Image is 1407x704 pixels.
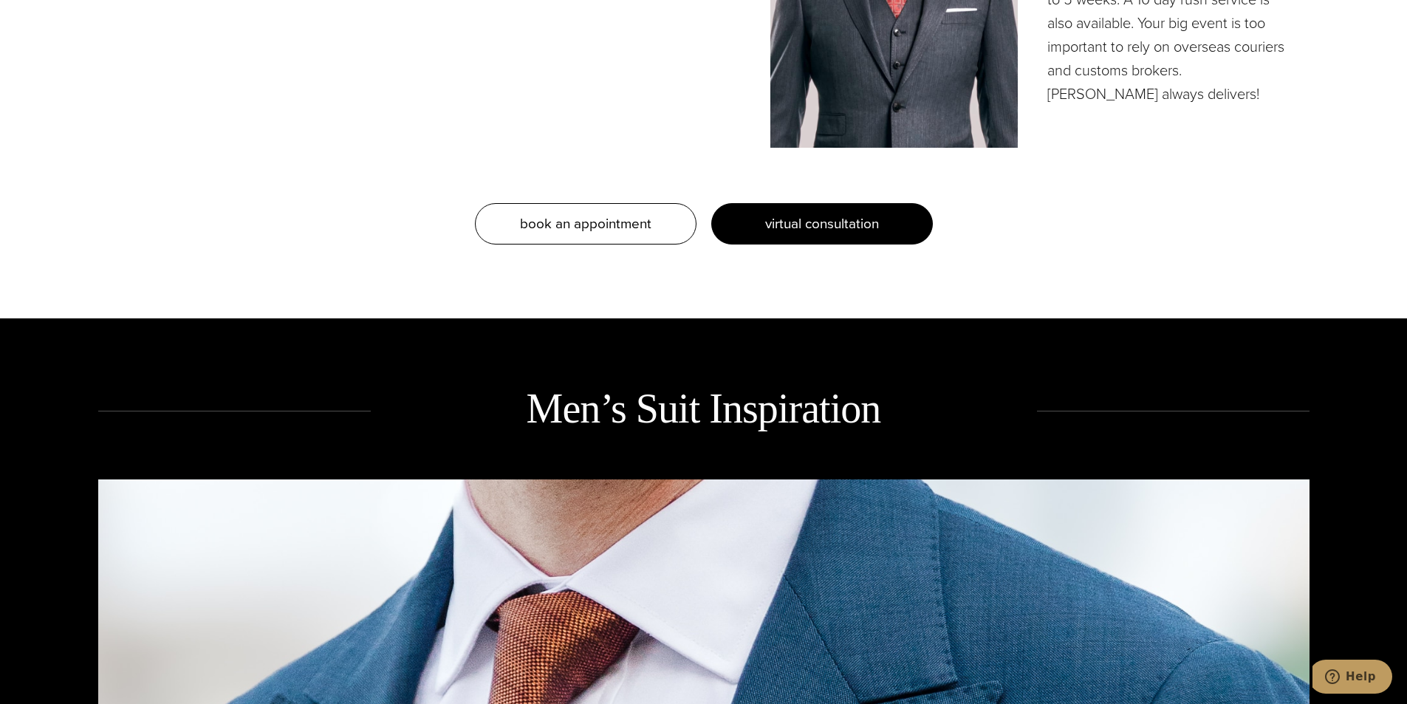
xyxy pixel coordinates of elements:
[475,203,696,245] a: book an appointment
[765,213,879,234] span: virtual consultation
[1312,660,1392,697] iframe: Opens a widget where you can chat to one of our agents
[520,213,651,234] span: book an appointment
[711,203,933,245] a: virtual consultation
[371,382,1037,435] h2: Men’s Suit Inspiration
